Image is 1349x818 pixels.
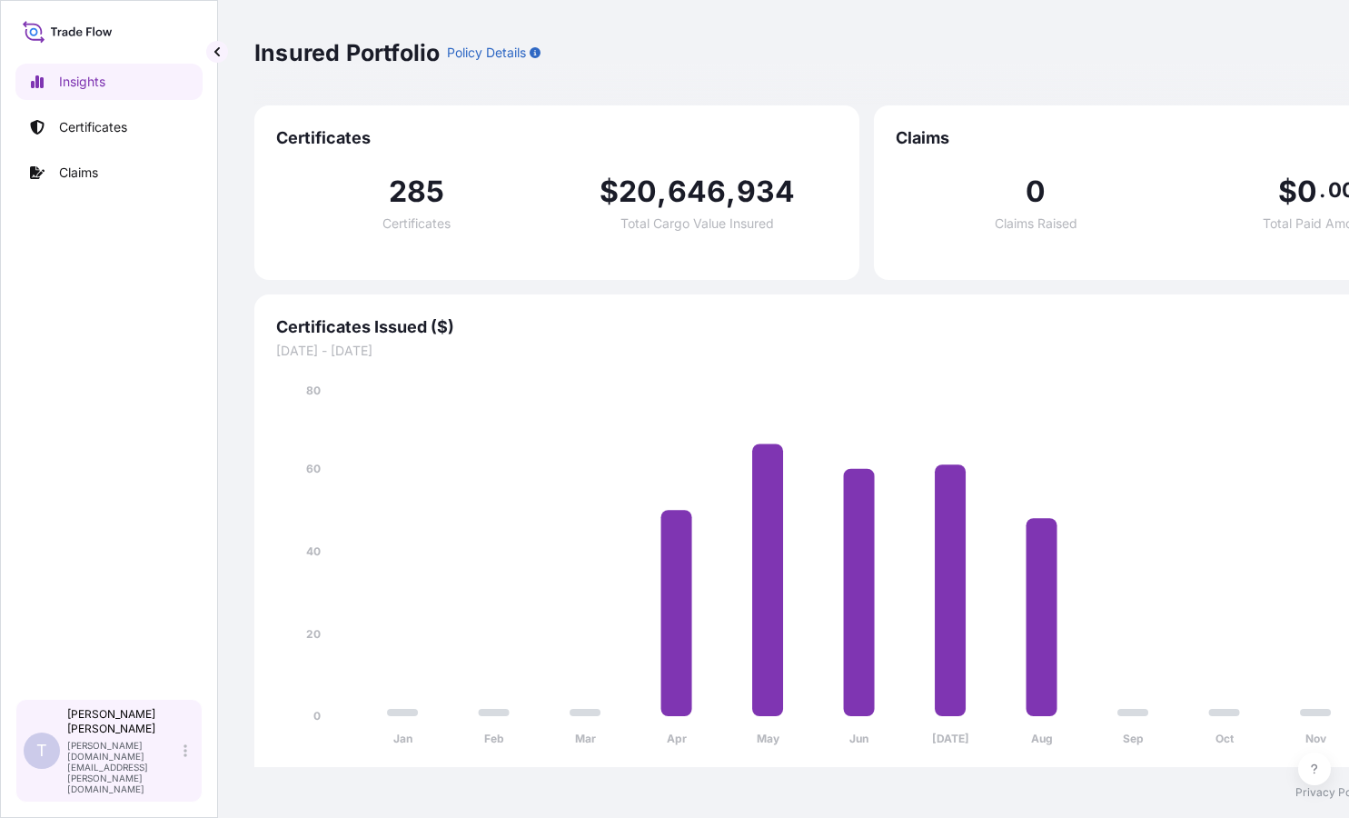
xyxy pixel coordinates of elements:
span: 646 [668,177,727,206]
tspan: 20 [306,627,321,641]
a: Claims [15,155,203,191]
span: 0 [1026,177,1046,206]
p: Claims [59,164,98,182]
span: T [36,742,47,760]
span: 285 [389,177,445,206]
tspan: Apr [667,732,687,745]
span: . [1319,183,1325,197]
span: $ [1278,177,1297,206]
p: Policy Details [447,44,526,62]
tspan: 0 [313,709,321,723]
span: 20 [619,177,657,206]
tspan: Sep [1123,732,1144,745]
span: $ [600,177,619,206]
span: 934 [737,177,796,206]
tspan: Oct [1215,732,1235,745]
tspan: 60 [306,462,321,475]
p: [PERSON_NAME] [PERSON_NAME] [67,707,180,736]
span: , [657,177,667,206]
span: Certificates [276,127,838,149]
tspan: Mar [575,732,596,745]
tspan: [DATE] [932,732,969,745]
tspan: 80 [306,384,321,397]
tspan: Nov [1305,732,1327,745]
tspan: Aug [1031,732,1053,745]
p: Insights [59,73,105,91]
span: Claims Raised [995,217,1077,230]
p: Insured Portfolio [254,38,440,67]
span: , [726,177,736,206]
tspan: Jan [393,732,412,745]
tspan: Jun [849,732,868,745]
a: Certificates [15,109,203,145]
span: 0 [1297,177,1317,206]
span: Certificates [382,217,451,230]
tspan: May [757,732,780,745]
p: Certificates [59,118,127,136]
p: [PERSON_NAME][DOMAIN_NAME][EMAIL_ADDRESS][PERSON_NAME][DOMAIN_NAME] [67,740,180,794]
tspan: Feb [484,732,504,745]
span: Total Cargo Value Insured [620,217,774,230]
tspan: 40 [306,544,321,558]
a: Insights [15,64,203,100]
